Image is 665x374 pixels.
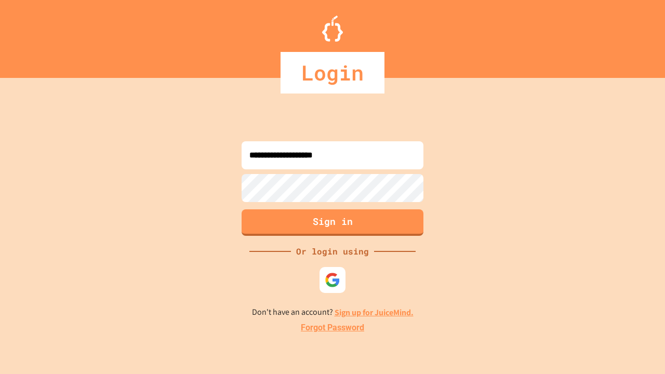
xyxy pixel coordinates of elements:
div: Login [281,52,384,94]
button: Sign in [242,209,423,236]
img: Logo.svg [322,16,343,42]
a: Forgot Password [301,322,364,334]
img: google-icon.svg [325,272,340,288]
div: Or login using [291,245,374,258]
p: Don't have an account? [252,306,414,319]
a: Sign up for JuiceMind. [335,307,414,318]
